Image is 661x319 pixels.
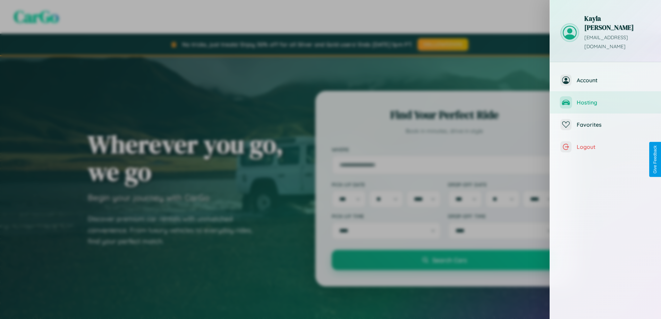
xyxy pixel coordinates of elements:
[577,143,651,150] span: Logout
[584,14,651,32] h3: Kayla [PERSON_NAME]
[550,114,661,136] button: Favorites
[577,121,651,128] span: Favorites
[577,99,651,106] span: Hosting
[550,136,661,158] button: Logout
[577,77,651,84] span: Account
[550,91,661,114] button: Hosting
[550,69,661,91] button: Account
[653,145,658,174] div: Give Feedback
[584,33,651,51] p: [EMAIL_ADDRESS][DOMAIN_NAME]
